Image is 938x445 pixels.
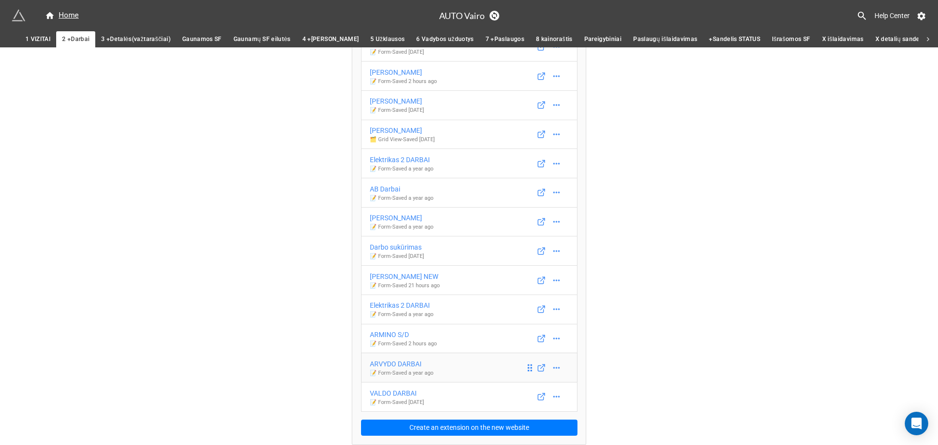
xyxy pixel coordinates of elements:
a: VALDO DARBAI📝 Form-Saved [DATE] [361,382,577,412]
div: [PERSON_NAME] [370,125,435,136]
a: Help Center [868,7,917,24]
p: 📝 Form - Saved 21 hours ago [370,282,440,290]
a: Darbo sukūrimas📝 Form-Saved [DATE] [361,236,577,266]
p: 📝 Form - Saved [DATE] [370,106,424,114]
div: ARVYDO DARBAI [370,359,433,369]
p: 📝 Form - Saved [DATE] [370,399,424,406]
div: ARMINO S/D [370,329,437,340]
span: 6 Vadybos užduotys [416,34,473,44]
div: Elektrikas 2 DARBAI [370,154,433,165]
a: AB Darbai📝 Form-Saved a year ago [361,178,577,208]
span: 1 VIZITAI [25,34,50,44]
a: [PERSON_NAME]📝 Form-Saved [DATE] [361,90,577,120]
span: Išrašomos SF [772,34,810,44]
span: X detalių sandelis [875,34,926,44]
span: Paslaugų išlaidavimas [633,34,697,44]
a: ARVYDO DARBAI📝 Form-Saved a year ago [361,353,577,382]
div: [PERSON_NAME] [370,67,437,78]
span: 2 +Darbai [62,34,89,44]
p: 📝 Form - Saved a year ago [370,165,433,173]
a: [PERSON_NAME] NEW📝 Form-Saved 21 hours ago [361,265,577,295]
p: 📝 Form - Saved 2 hours ago [370,78,437,85]
span: 3 +Detalės(važtaraščiai) [101,34,171,44]
div: [PERSON_NAME] NEW [370,271,440,282]
img: miniextensions-icon.73ae0678.png [12,9,25,22]
p: 🗂️ Grid View - Saved [DATE] [370,136,435,144]
p: 📝 Form - Saved [DATE] [370,48,424,56]
p: 📝 Form - Saved 2 hours ago [370,340,437,348]
a: Elektrikas 2 DARBAI📝 Form-Saved a year ago [361,295,577,324]
div: AB Darbai [370,184,433,194]
p: 📝 Form - Saved a year ago [370,369,433,377]
a: ARMINO S/D📝 Form-Saved 2 hours ago [361,324,577,354]
span: 5 Užklausos [370,34,405,44]
div: Home [45,10,79,21]
div: Elektrikas 2 DARBAI [370,300,433,311]
a: Sync Base Structure [490,11,499,21]
span: Pareigybiniai [584,34,622,44]
span: Gaunamos SF [182,34,222,44]
span: 8 kainoraštis [536,34,573,44]
span: X išlaidavimas [822,34,864,44]
p: 📝 Form - Saved a year ago [370,194,433,202]
a: Elektrikas 2 DARBAI📝 Form-Saved a year ago [361,148,577,178]
a: [PERSON_NAME]📝 Form-Saved 2 hours ago [361,61,577,91]
span: 7 +Paslaugos [486,34,524,44]
p: 📝 Form - Saved a year ago [370,223,433,231]
a: [PERSON_NAME]📝 Form-Saved a year ago [361,207,577,237]
a: Home [39,10,85,21]
div: Open Intercom Messenger [905,412,928,435]
h3: AUTO Vairo [439,11,485,20]
p: 📝 Form - Saved a year ago [370,311,433,318]
span: 4 +[PERSON_NAME] [302,34,359,44]
p: 📝 Form - Saved [DATE] [370,253,424,260]
span: +Sandelis STATUS [709,34,760,44]
div: [PERSON_NAME] [370,96,424,106]
div: scrollable auto tabs example [20,31,918,47]
div: [PERSON_NAME] [370,212,433,223]
span: Gaunamų SF eilutės [234,34,291,44]
div: Darbo sukūrimas [370,242,424,253]
a: [PERSON_NAME]🗂️ Grid View-Saved [DATE] [361,120,577,149]
button: Create an extension on the new website [361,420,577,436]
div: VALDO DARBAI [370,388,424,399]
